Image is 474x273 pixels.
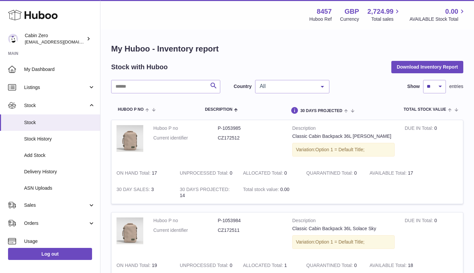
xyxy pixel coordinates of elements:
[153,135,218,141] dt: Current identifier
[8,248,92,260] a: Log out
[371,16,401,22] span: Total sales
[24,152,95,159] span: Add Stock
[243,170,284,177] strong: ALLOCATED Total
[24,136,95,142] span: Stock History
[24,202,88,208] span: Sales
[116,125,143,152] img: product image
[400,212,463,257] td: 0
[280,187,289,192] span: 0.00
[24,185,95,191] span: ASN Uploads
[368,7,394,16] span: 2,724.99
[340,16,359,22] div: Currency
[111,63,168,72] h2: Stock with Huboo
[218,125,283,131] dd: P-1053985
[405,218,434,225] strong: DUE IN Total
[292,235,395,249] div: Variation:
[405,125,434,132] strong: DUE IN Total
[25,39,98,44] span: [EMAIL_ADDRESS][DOMAIN_NAME]
[153,125,218,131] dt: Huboo P no
[344,7,359,16] strong: GBP
[25,32,85,45] div: Cabin Zero
[300,109,342,113] span: 30 DAYS PROJECTED
[404,107,446,112] span: Total stock value
[218,227,283,234] dd: CZ172511
[116,170,152,177] strong: ON HAND Total
[111,165,175,181] td: 17
[370,170,408,177] strong: AVAILABLE Total
[238,165,301,181] td: 0
[354,263,357,268] span: 0
[116,263,152,270] strong: ON HAND Total
[292,125,395,133] strong: Description
[354,170,357,176] span: 0
[409,7,466,22] a: 0.00 AVAILABLE Stock Total
[368,7,401,22] a: 2,724.99 Total sales
[407,83,420,90] label: Show
[118,107,144,112] span: Huboo P no
[309,16,332,22] div: Huboo Ref
[317,7,332,16] strong: 8457
[180,187,230,194] strong: 30 DAYS PROJECTED
[153,227,218,234] dt: Current identifier
[24,220,88,226] span: Orders
[116,217,143,244] img: product image
[400,120,463,165] td: 0
[180,170,230,177] strong: UNPROCESSED Total
[234,83,252,90] label: Country
[153,217,218,224] dt: Huboo P no
[449,83,463,90] span: entries
[111,43,463,54] h1: My Huboo - Inventory report
[445,7,458,16] span: 0.00
[218,217,283,224] dd: P-1053984
[243,263,284,270] strong: ALLOCATED Total
[180,263,230,270] strong: UNPROCESSED Total
[292,133,395,140] div: Classic Cabin Backpack 36L [PERSON_NAME]
[306,170,354,177] strong: QUARANTINED Total
[8,34,18,44] img: debbychu@cabinzero.com
[306,263,354,270] strong: QUARANTINED Total
[24,66,95,73] span: My Dashboard
[243,187,280,194] strong: Total stock value
[365,165,428,181] td: 17
[391,61,463,73] button: Download Inventory Report
[292,217,395,225] strong: Description
[24,119,95,126] span: Stock
[24,102,88,109] span: Stock
[258,83,316,90] span: All
[24,169,95,175] span: Delivery History
[218,135,283,141] dd: CZ172512
[370,263,408,270] strong: AVAILABLE Total
[175,165,238,181] td: 0
[205,107,232,112] span: Description
[292,143,395,157] div: Variation:
[111,181,175,204] td: 3
[315,147,365,152] span: Option 1 = Default Title;
[24,84,88,91] span: Listings
[116,187,151,194] strong: 30 DAY SALES
[409,16,466,22] span: AVAILABLE Stock Total
[292,225,395,232] div: Classic Cabin Backpack 36L Solace Sky
[315,239,365,245] span: Option 1 = Default Title;
[175,181,238,204] td: 14
[24,238,95,245] span: Usage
